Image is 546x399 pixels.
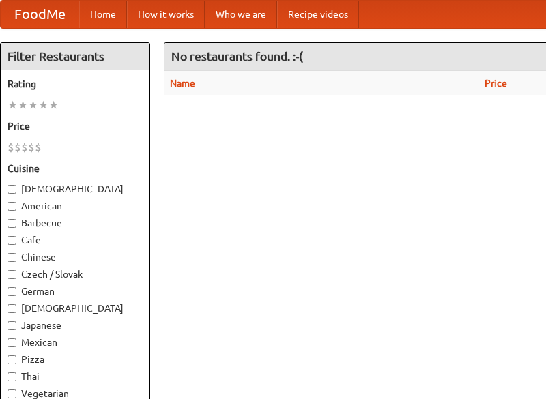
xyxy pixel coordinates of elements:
input: [DEMOGRAPHIC_DATA] [8,185,16,194]
label: German [8,284,143,298]
input: Vegetarian [8,389,16,398]
li: ★ [8,98,18,113]
li: ★ [18,98,28,113]
label: Mexican [8,336,143,349]
h5: Rating [8,77,143,91]
input: [DEMOGRAPHIC_DATA] [8,304,16,313]
input: Pizza [8,355,16,364]
a: Home [79,1,127,28]
input: Barbecue [8,219,16,228]
li: $ [35,140,42,155]
input: Thai [8,372,16,381]
label: Thai [8,370,143,383]
label: Czech / Slovak [8,267,143,281]
li: $ [28,140,35,155]
li: ★ [48,98,59,113]
label: [DEMOGRAPHIC_DATA] [8,301,143,315]
label: [DEMOGRAPHIC_DATA] [8,182,143,196]
li: $ [21,140,28,155]
li: ★ [38,98,48,113]
label: Japanese [8,319,143,332]
label: Cafe [8,233,143,247]
input: Japanese [8,321,16,330]
a: Recipe videos [277,1,359,28]
h4: Filter Restaurants [1,43,149,70]
a: Who we are [205,1,277,28]
ng-pluralize: No restaurants found. :-( [171,50,303,63]
input: Mexican [8,338,16,347]
input: Cafe [8,236,16,245]
a: Price [485,78,507,89]
h5: Cuisine [8,162,143,175]
input: Czech / Slovak [8,270,16,279]
a: How it works [127,1,205,28]
li: ★ [28,98,38,113]
h5: Price [8,119,143,133]
label: Pizza [8,353,143,366]
li: $ [14,140,21,155]
label: American [8,199,143,213]
input: American [8,202,16,211]
a: FoodMe [1,1,79,28]
label: Chinese [8,250,143,264]
li: $ [8,140,14,155]
input: Chinese [8,253,16,262]
input: German [8,287,16,296]
label: Barbecue [8,216,143,230]
a: Name [170,78,195,89]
